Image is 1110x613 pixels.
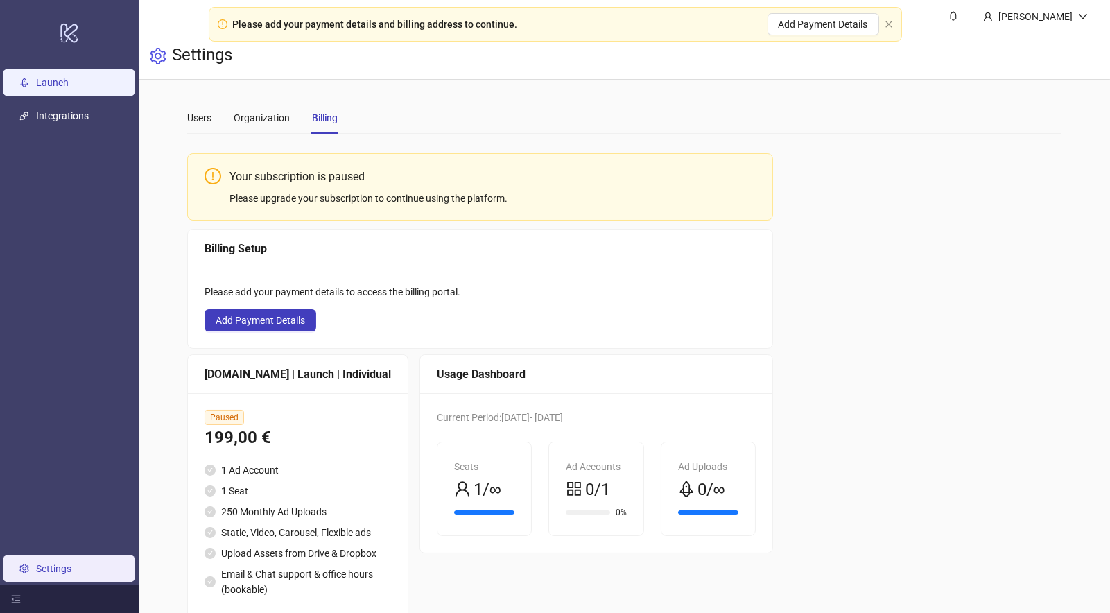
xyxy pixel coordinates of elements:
div: Usage Dashboard [437,365,756,383]
div: Ad Uploads [678,459,738,474]
div: Billing Setup [205,240,756,257]
h3: Settings [172,44,232,68]
span: check-circle [205,576,216,587]
span: 0% [616,508,627,517]
span: setting [150,48,166,64]
li: Email & Chat support & office hours (bookable) [205,567,391,597]
span: Current Period: [DATE] - [DATE] [437,412,563,423]
span: appstore [566,481,582,497]
span: close [885,20,893,28]
span: Paused [205,410,244,425]
li: 250 Monthly Ad Uploads [205,504,391,519]
span: bell [948,11,958,21]
div: [PERSON_NAME] [993,9,1078,24]
span: 0/1 [585,477,610,503]
div: Please add your payment details to access the billing portal. [205,284,756,300]
li: 1 Seat [205,483,391,499]
span: check-circle [205,465,216,476]
div: Billing [312,110,338,126]
a: Settings [36,563,71,574]
span: user [454,481,471,497]
li: Upload Assets from Drive & Dropbox [205,546,391,561]
div: 199,00 € [205,425,391,451]
span: check-circle [205,506,216,517]
div: Your subscription is paused [229,168,756,185]
span: Add Payment Details [779,19,868,30]
span: Add Payment Details [216,315,305,326]
span: exclamation-circle [205,168,221,184]
span: exclamation-circle [218,19,227,29]
span: user [983,12,993,21]
div: Seats [454,459,514,474]
div: Users [187,110,211,126]
button: close [885,20,893,29]
a: Integrations [36,110,89,121]
li: 1 Ad Account [205,463,391,478]
span: down [1078,12,1088,21]
button: Add Payment Details [768,13,879,35]
div: Organization [234,110,290,126]
div: Ad Accounts [566,459,626,474]
span: rocket [678,481,695,497]
button: Add Payment Details [205,309,316,331]
span: check-circle [205,485,216,497]
div: [DOMAIN_NAME] | Launch | Individual [205,365,391,383]
li: Static, Video, Carousel, Flexible ads [205,525,391,540]
span: menu-fold [11,594,21,604]
span: check-circle [205,527,216,538]
span: 0/∞ [697,477,725,503]
span: check-circle [205,548,216,559]
span: 1/∞ [474,477,501,503]
div: Please upgrade your subscription to continue using the platform. [229,191,756,206]
div: Please add your payment details and billing address to continue. [233,17,518,32]
a: Launch [36,77,69,88]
